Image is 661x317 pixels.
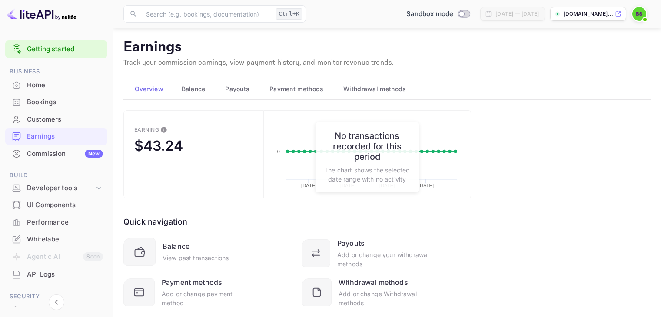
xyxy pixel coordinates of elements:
[27,218,103,228] div: Performance
[5,214,107,231] div: Performance
[27,234,103,244] div: Whitelabel
[141,5,272,23] input: Search (e.g. bookings, documentation)
[123,39,651,56] p: Earnings
[5,40,107,58] div: Getting started
[5,197,107,214] div: UI Components
[27,149,103,159] div: Commission
[495,10,539,18] div: [DATE] — [DATE]
[337,250,429,268] div: Add or change your withdrawal methods
[134,137,183,154] div: $43.24
[5,231,107,247] a: Whitelabel
[5,145,107,162] div: CommissionNew
[5,111,107,127] a: Customers
[5,181,107,196] div: Developer tools
[27,132,103,142] div: Earnings
[419,183,434,188] text: [DATE]
[5,214,107,230] a: Performance
[162,277,222,287] div: Payment methods
[324,165,410,184] p: The chart shows the selected date range with no activity
[5,231,107,248] div: Whitelabel
[5,128,107,144] a: Earnings
[27,270,103,280] div: API Logs
[269,84,324,94] span: Payment methods
[276,8,302,20] div: Ctrl+K
[5,197,107,213] a: UI Components
[5,94,107,110] a: Bookings
[85,150,103,158] div: New
[163,253,229,262] div: View past transactions
[49,294,64,310] button: Collapse navigation
[5,77,107,94] div: Home
[5,292,107,301] span: Security
[5,67,107,76] span: Business
[123,79,651,99] div: scrollable auto tabs example
[632,7,646,21] img: Bayu Setiawan
[343,84,406,94] span: Withdrawal methods
[301,183,316,188] text: [DATE]
[5,266,107,282] a: API Logs
[5,128,107,145] div: Earnings
[403,9,474,19] div: Switch to Production mode
[337,238,365,248] div: Payouts
[225,84,249,94] span: Payouts
[162,289,251,307] div: Add or change payment method
[27,200,103,210] div: UI Components
[5,111,107,128] div: Customers
[123,110,263,198] button: EarningThis is the amount of confirmed commission that will be paid to you on the next scheduled ...
[5,145,107,162] a: CommissionNew
[564,10,613,18] p: [DOMAIN_NAME]...
[5,94,107,111] div: Bookings
[339,277,408,287] div: Withdrawal methods
[27,183,94,193] div: Developer tools
[27,305,103,315] div: Team management
[339,289,429,307] div: Add or change Withdrawal methods
[157,123,171,137] button: This is the amount of confirmed commission that will be paid to you on the next scheduled deposit
[324,131,410,162] h6: No transactions recorded for this period
[27,97,103,107] div: Bookings
[5,77,107,93] a: Home
[163,241,189,251] div: Balance
[406,9,454,19] span: Sandbox mode
[123,58,651,68] p: Track your commission earnings, view payment history, and monitor revenue trends.
[27,80,103,90] div: Home
[27,115,103,125] div: Customers
[135,84,163,94] span: Overview
[134,126,159,133] div: Earning
[277,149,279,154] text: 0
[27,44,103,54] a: Getting started
[123,216,187,228] div: Quick navigation
[7,7,76,21] img: LiteAPI logo
[182,84,206,94] span: Balance
[5,171,107,180] span: Build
